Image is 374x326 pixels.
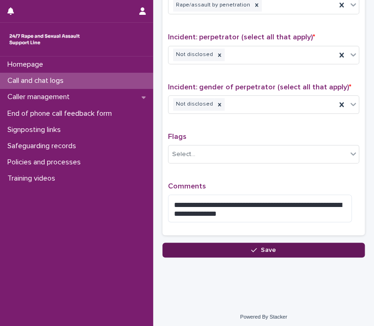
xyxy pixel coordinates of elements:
p: Policies and processes [4,158,88,167]
p: Safeguarding records [4,142,84,150]
p: Caller management [4,93,77,101]
p: Call and chat logs [4,76,71,85]
button: Save [162,243,365,257]
span: Incident: perpetrator (select all that apply) [168,33,315,41]
a: Powered By Stacker [240,314,287,320]
p: End of phone call feedback form [4,109,119,118]
span: Save [261,247,276,253]
span: Comments [168,182,206,190]
div: Not disclosed [173,98,214,111]
div: Select... [172,150,195,159]
img: rhQMoQhaT3yELyF149Cw [7,30,82,49]
span: Flags [168,133,187,140]
p: Homepage [4,60,51,69]
p: Signposting links [4,125,68,134]
span: Incident: gender of perpetrator (select all that apply) [168,83,351,91]
p: Training videos [4,174,63,183]
div: Not disclosed [173,49,214,61]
